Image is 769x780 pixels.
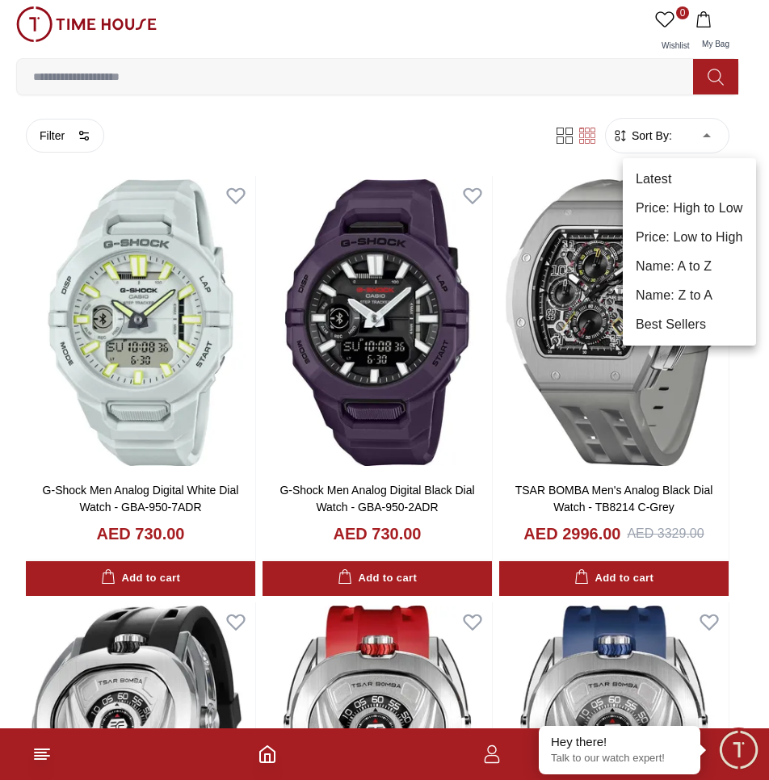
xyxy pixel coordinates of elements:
[551,734,688,750] div: Hey there!
[623,252,756,281] li: Name: A to Z
[623,223,756,252] li: Price: Low to High
[623,310,756,339] li: Best Sellers
[623,281,756,310] li: Name: Z to A
[623,194,756,223] li: Price: High to Low
[551,752,688,765] p: Talk to our watch expert!
[716,728,761,772] div: Chat Widget
[623,165,756,194] li: Latest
